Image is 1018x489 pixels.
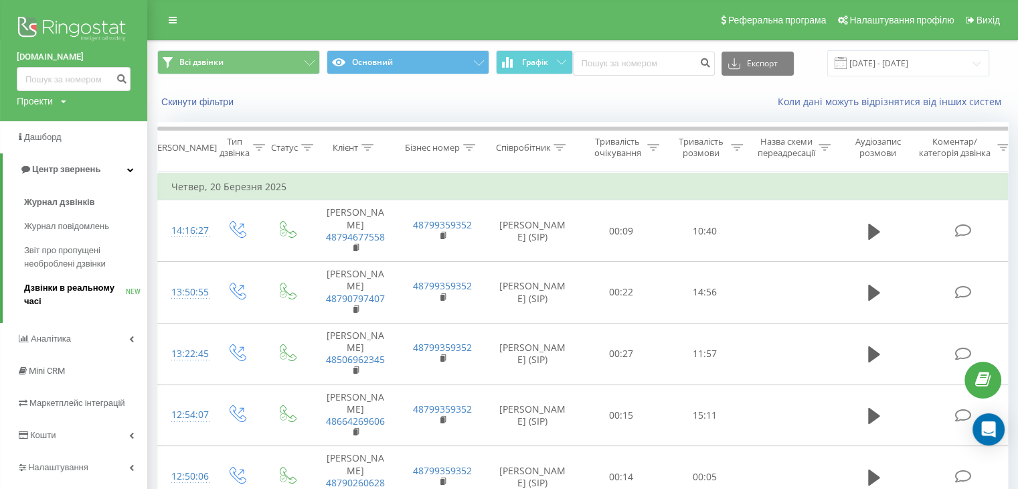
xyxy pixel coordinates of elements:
a: Журнал дзвінків [24,190,147,214]
div: Назва схеми переадресації [758,136,815,159]
a: Коли дані можуть відрізнятися вiд інших систем [778,95,1008,108]
span: Реферальна програма [728,15,827,25]
a: 48664269606 [326,415,385,427]
td: [PERSON_NAME] [312,262,399,324]
a: Звіт про пропущені необроблені дзвінки [24,238,147,276]
td: 00:27 [580,323,663,385]
a: 48799359352 [413,341,472,354]
button: Всі дзвінки [157,50,320,74]
span: Журнал повідомлень [24,220,109,233]
input: Пошук за номером [573,52,715,76]
div: Тривалість розмови [675,136,728,159]
span: Mini CRM [29,366,65,376]
td: [PERSON_NAME] (SIP) [486,262,580,324]
span: Налаштування профілю [849,15,954,25]
a: Дзвінки в реальному часіNEW [24,276,147,313]
a: Центр звернень [3,153,147,186]
span: Графік [522,58,548,67]
div: Співробітник [495,142,550,153]
td: 14:56 [663,262,747,324]
a: [DOMAIN_NAME] [17,50,131,64]
div: Тип дзвінка [220,136,250,159]
button: Скинути фільтри [157,96,240,108]
a: 48790260628 [326,476,385,489]
a: 48799359352 [413,218,472,231]
input: Пошук за номером [17,67,131,91]
td: [PERSON_NAME] [312,200,399,262]
a: 48799359352 [413,403,472,415]
td: [PERSON_NAME] [312,323,399,385]
div: [PERSON_NAME] [149,142,217,153]
div: Клієнт [333,142,358,153]
div: Бізнес номер [405,142,460,153]
a: Журнал повідомлень [24,214,147,238]
div: Проекти [17,94,53,108]
td: 00:22 [580,262,663,324]
span: Маркетплейс інтеграцій [29,398,125,408]
button: Експорт [722,52,794,76]
img: Ringostat logo [17,13,131,47]
div: 12:54:07 [171,402,198,428]
td: Четвер, 20 Березня 2025 [158,173,1015,200]
span: Дашборд [24,132,62,142]
td: [PERSON_NAME] (SIP) [486,200,580,262]
div: 13:50:55 [171,279,198,305]
span: Дзвінки в реальному часі [24,281,126,308]
span: Налаштування [28,462,88,472]
div: Open Intercom Messenger [972,413,1005,445]
a: 48799359352 [413,279,472,292]
button: Основний [327,50,489,74]
td: [PERSON_NAME] (SIP) [486,385,580,446]
div: Аудіозапис розмови [845,136,910,159]
span: Звіт про пропущені необроблені дзвінки [24,244,141,271]
span: Журнал дзвінків [24,196,95,209]
span: Аналiтика [31,334,71,344]
button: Графік [496,50,573,74]
td: [PERSON_NAME] (SIP) [486,323,580,385]
div: Тривалість очікування [591,136,644,159]
div: 13:22:45 [171,341,198,367]
a: 48506962345 [326,353,385,366]
span: Всі дзвінки [179,57,224,68]
span: Вихід [977,15,1000,25]
a: 48790797407 [326,292,385,305]
td: [PERSON_NAME] [312,385,399,446]
div: Коментар/категорія дзвінка [916,136,994,159]
td: 00:15 [580,385,663,446]
td: 15:11 [663,385,747,446]
td: 11:57 [663,323,747,385]
span: Центр звернень [32,164,100,174]
div: 14:16:27 [171,218,198,244]
span: Кошти [30,430,56,440]
td: 10:40 [663,200,747,262]
td: 00:09 [580,200,663,262]
div: Статус [271,142,298,153]
a: 48794677558 [326,230,385,243]
a: 48799359352 [413,464,472,477]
